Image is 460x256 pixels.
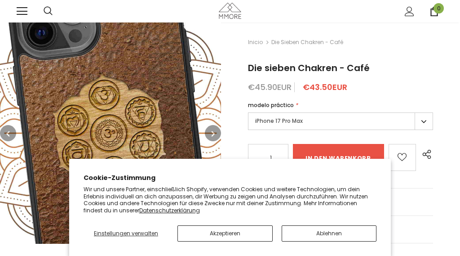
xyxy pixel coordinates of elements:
[303,81,347,93] span: €43.50EUR
[282,225,377,242] button: Ablehnen
[139,207,200,214] a: Datenschutzerklärung
[219,3,241,18] img: MMORE Casos
[248,62,370,74] span: Die sieben Chakren - Café
[248,101,294,109] span: modelo práctico
[429,7,439,16] a: 0
[248,37,263,48] a: Inicio
[177,225,273,242] button: Akzeptieren
[271,37,343,48] span: Die sieben Chakren - Café
[293,144,384,171] input: in den warenkorb
[84,173,377,183] h2: Cookie-Zustimmung
[248,81,292,93] span: €45.90EUR
[248,112,433,130] label: iPhone 17 Pro Max
[84,186,377,214] p: Wir und unsere Partner, einschließlich Shopify, verwenden Cookies und weitere Technologien, um de...
[94,229,158,237] span: Einstellungen verwalten
[84,225,169,242] button: Einstellungen verwalten
[433,3,444,13] span: 0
